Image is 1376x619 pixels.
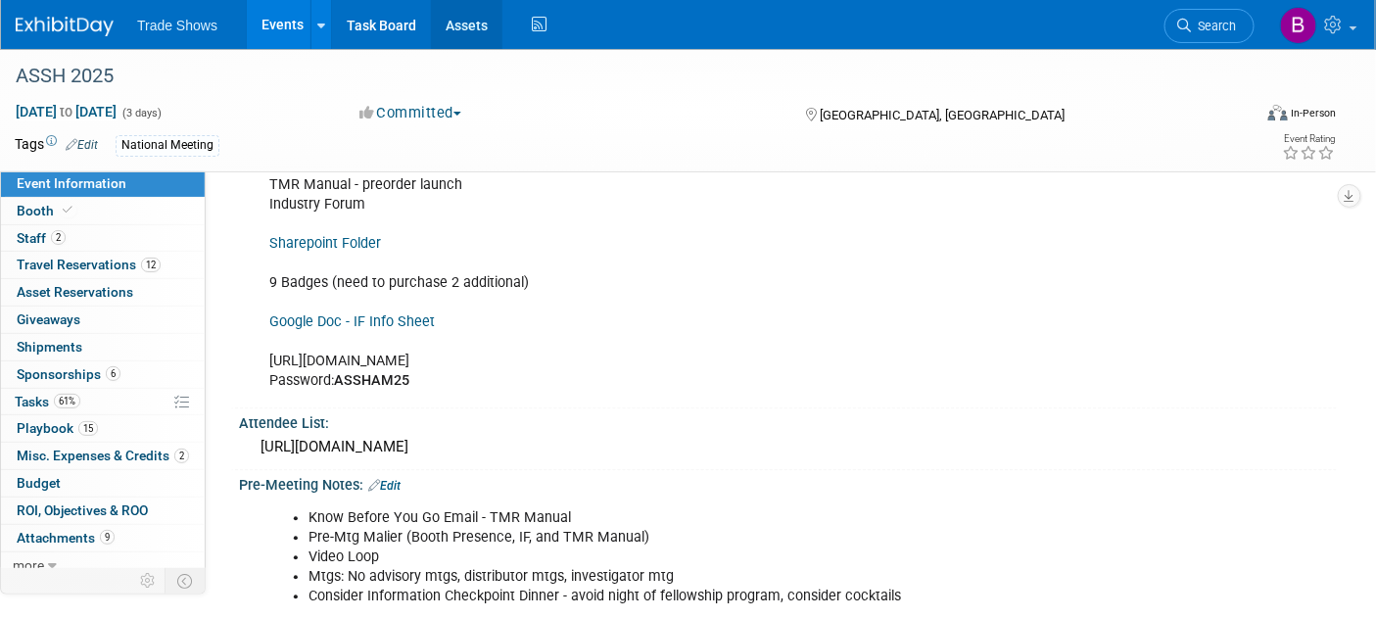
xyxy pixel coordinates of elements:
[17,339,82,355] span: Shipments
[57,104,75,119] span: to
[269,235,381,252] a: Sharepoint Folder
[17,502,148,518] span: ROI, Objectives & ROO
[1268,105,1288,120] img: Format-Inperson.png
[174,449,189,463] span: 2
[17,366,120,382] span: Sponsorships
[17,530,115,546] span: Attachments
[353,103,469,123] button: Committed
[9,59,1224,94] div: ASSH 2025
[254,432,1322,462] div: [URL][DOMAIN_NAME]
[1,170,205,197] a: Event Information
[1,389,205,415] a: Tasks61%
[1141,102,1337,131] div: Event Format
[17,230,66,246] span: Staff
[820,108,1065,122] span: [GEOGRAPHIC_DATA], [GEOGRAPHIC_DATA]
[17,175,126,191] span: Event Information
[1,252,205,278] a: Travel Reservations12
[137,18,217,33] span: Trade Shows
[1,307,205,333] a: Giveaways
[1,361,205,388] a: Sponsorships6
[131,568,166,594] td: Personalize Event Tab Strip
[17,203,76,218] span: Booth
[51,230,66,245] span: 2
[269,313,435,330] a: Google Doc - IF Info Sheet
[120,107,162,119] span: (3 days)
[54,394,80,408] span: 61%
[17,311,80,327] span: Giveaways
[1,279,205,306] a: Asset Reservations
[15,394,80,409] span: Tasks
[1280,7,1317,44] img: Becca Rensi
[1,552,205,579] a: more
[1,198,205,224] a: Booth
[1283,134,1336,144] div: Event Rating
[16,17,114,36] img: ExhibitDay
[141,258,161,272] span: 12
[66,138,98,152] a: Edit
[1,525,205,551] a: Attachments9
[239,408,1337,433] div: Attendee List:
[17,284,133,300] span: Asset Reservations
[1,334,205,360] a: Shipments
[1,225,205,252] a: Staff2
[17,475,61,491] span: Budget
[17,257,161,272] span: Travel Reservations
[17,448,189,463] span: Misc. Expenses & Credits
[1191,19,1236,33] span: Search
[308,587,1113,606] li: Consider Information Checkpoint Dinner - avoid night of fellowship program, consider cocktails
[368,479,401,493] a: Edit
[1,415,205,442] a: Playbook15
[78,421,98,436] span: 15
[1,498,205,524] a: ROI, Objectives & ROO
[1,443,205,469] a: Misc. Expenses & Credits2
[17,420,98,436] span: Playbook
[308,567,1113,587] li: Mtgs: No advisory mtgs, distributor mtgs, investigator mtg
[308,548,1113,567] li: Video Loop
[308,508,1113,528] li: Know Before You Go Email - TMR Manual
[15,103,118,120] span: [DATE] [DATE]
[1164,9,1255,43] a: Search
[308,528,1113,548] li: Pre-Mtg Malier (Booth Presence, IF, and TMR Manual)
[256,166,1124,402] div: TMR Manual - preorder launch Industry Forum 9 Badges (need to purchase 2 additional) [URL][DOMAIN...
[1,470,205,497] a: Budget
[334,372,409,389] b: ASSHAM25
[1291,106,1337,120] div: In-Person
[63,205,72,215] i: Booth reservation complete
[116,135,219,156] div: National Meeting
[239,470,1337,496] div: Pre-Meeting Notes:
[100,530,115,545] span: 9
[106,366,120,381] span: 6
[166,568,206,594] td: Toggle Event Tabs
[13,557,44,573] span: more
[15,134,98,157] td: Tags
